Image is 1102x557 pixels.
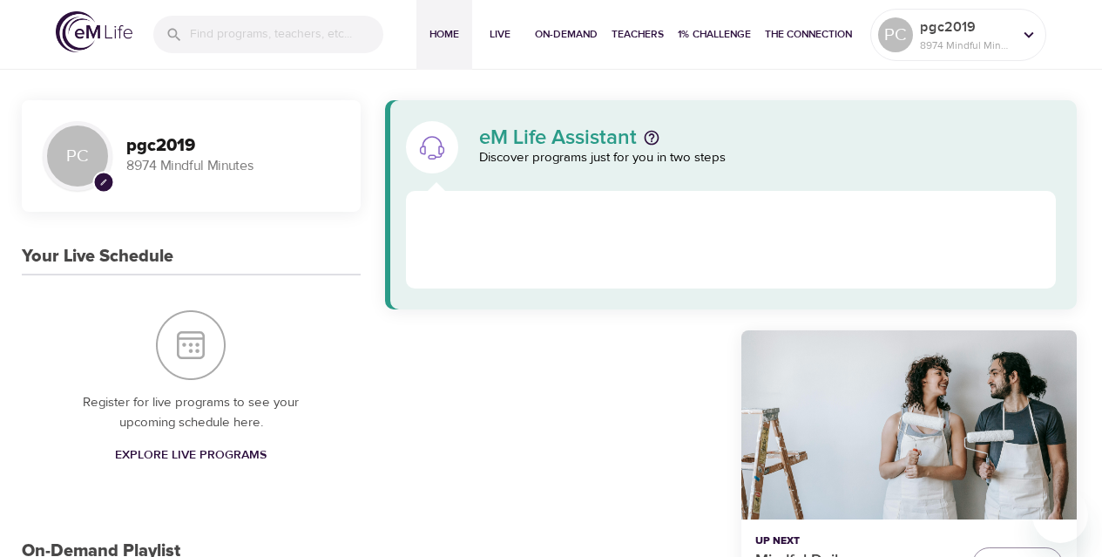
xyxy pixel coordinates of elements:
[156,310,226,380] img: Your Live Schedule
[190,16,383,53] input: Find programs, teachers, etc...
[479,25,521,44] span: Live
[920,17,1012,37] p: pgc2019
[765,25,852,44] span: The Connection
[57,393,326,432] p: Register for live programs to see your upcoming schedule here.
[535,25,598,44] span: On-Demand
[43,121,112,191] div: PC
[755,533,958,549] p: Up Next
[479,127,637,148] p: eM Life Assistant
[423,25,465,44] span: Home
[418,133,446,161] img: eM Life Assistant
[108,439,274,472] a: Explore Live Programs
[920,37,1012,53] p: 8974 Mindful Minutes
[1032,487,1088,543] iframe: Button to launch messaging window
[115,445,267,466] span: Explore Live Programs
[612,25,664,44] span: Teachers
[678,25,751,44] span: 1% Challenge
[126,156,340,176] p: 8974 Mindful Minutes
[126,136,340,156] h3: pgc2019
[878,17,913,52] div: PC
[479,148,1057,168] p: Discover programs just for you in two steps
[22,247,173,267] h3: Your Live Schedule
[56,11,132,52] img: logo
[741,330,1077,520] button: Mindful Daily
